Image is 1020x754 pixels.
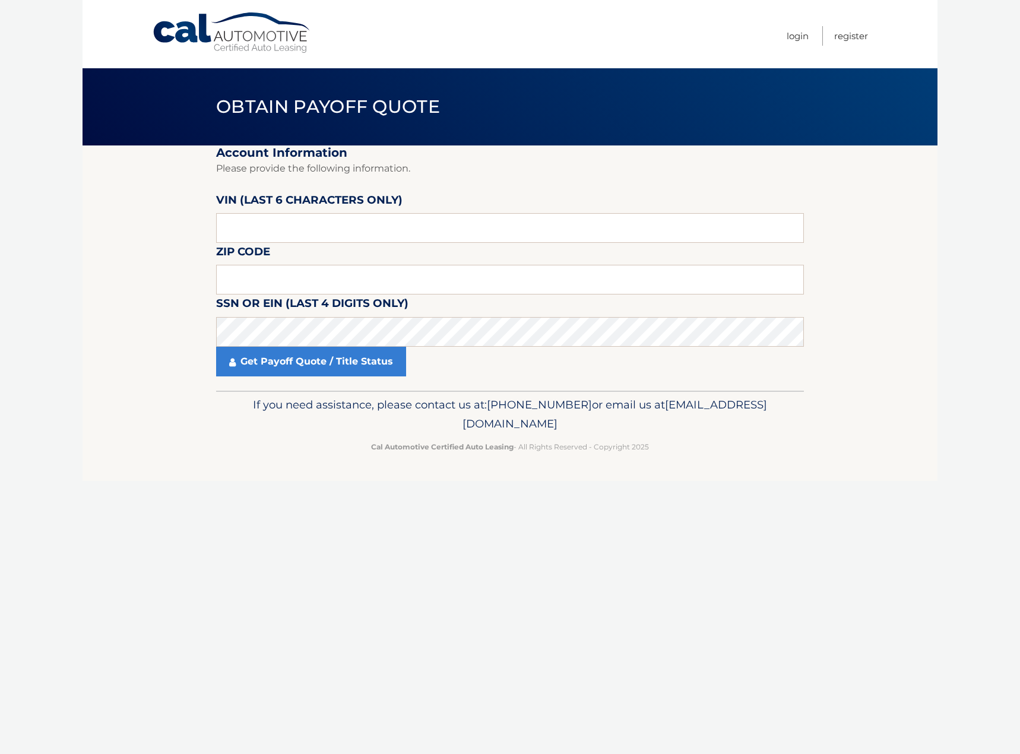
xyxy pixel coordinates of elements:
p: Please provide the following information. [216,160,804,177]
p: If you need assistance, please contact us at: or email us at [224,395,796,433]
a: Login [787,26,809,46]
label: VIN (last 6 characters only) [216,191,403,213]
p: - All Rights Reserved - Copyright 2025 [224,441,796,453]
span: Obtain Payoff Quote [216,96,440,118]
a: Cal Automotive [152,12,312,54]
a: Register [834,26,868,46]
label: Zip Code [216,243,270,265]
span: [PHONE_NUMBER] [487,398,592,411]
a: Get Payoff Quote / Title Status [216,347,406,376]
strong: Cal Automotive Certified Auto Leasing [371,442,514,451]
h2: Account Information [216,145,804,160]
label: SSN or EIN (last 4 digits only) [216,294,408,316]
